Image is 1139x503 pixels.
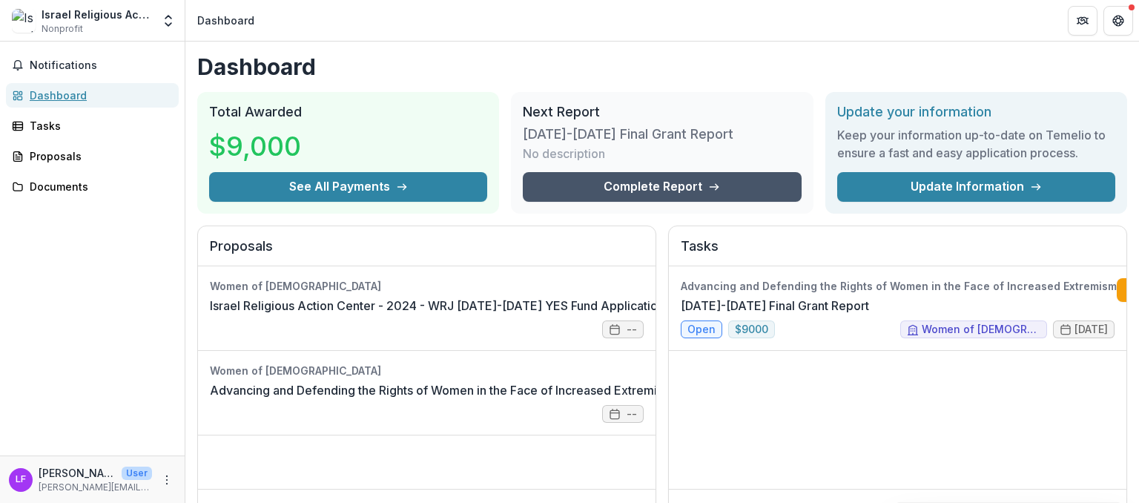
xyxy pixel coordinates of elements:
h3: $9,000 [209,126,320,166]
a: Documents [6,174,179,199]
div: Documents [30,179,167,194]
a: Complete Report [523,172,801,202]
nav: breadcrumb [191,10,260,31]
div: Louis Frankenthaler [16,475,26,484]
img: Israel Religious Action Center [12,9,36,33]
a: Advancing and Defending the Rights of Women in the Face of Increased Extremism [210,381,673,399]
div: Dashboard [197,13,254,28]
button: Get Help [1103,6,1133,36]
a: Proposals [6,144,179,168]
div: Dashboard [30,88,167,103]
a: Dashboard [6,83,179,108]
h2: Tasks [681,238,1115,266]
h3: [DATE]-[DATE] Final Grant Report [523,126,733,142]
span: Notifications [30,59,173,72]
button: See All Payments [209,172,487,202]
a: Update Information [837,172,1115,202]
a: [DATE]-[DATE] Final Grant Report [681,297,869,315]
p: [PERSON_NAME][EMAIL_ADDRESS][DOMAIN_NAME] [39,481,152,494]
h2: Update your information [837,104,1115,120]
h2: Total Awarded [209,104,487,120]
h2: Proposals [210,238,644,266]
div: Tasks [30,118,167,134]
p: [PERSON_NAME] [39,465,116,481]
button: Notifications [6,53,179,77]
h2: Next Report [523,104,801,120]
h1: Dashboard [197,53,1127,80]
h3: Keep your information up-to-date on Temelio to ensure a fast and easy application process. [837,126,1115,162]
div: Proposals [30,148,167,164]
button: Partners [1068,6,1097,36]
a: Tasks [6,114,179,138]
p: User [122,467,152,480]
a: Israel Religious Action Center - 2024 - WRJ [DATE]-[DATE] YES Fund Application [210,297,664,315]
button: Open entity switcher [158,6,179,36]
p: No description [523,145,605,162]
button: More [158,471,176,489]
span: Nonprofit [42,22,83,36]
div: Israel Religious Action Center [42,7,152,22]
